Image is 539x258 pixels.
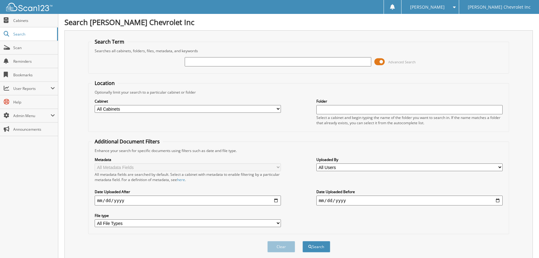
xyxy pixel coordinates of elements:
[316,99,503,104] label: Folder
[13,32,54,37] span: Search
[92,80,118,87] legend: Location
[316,157,503,162] label: Uploaded By
[13,127,55,132] span: Announcements
[95,213,281,218] label: File type
[316,189,503,194] label: Date Uploaded Before
[95,157,281,162] label: Metadata
[13,45,55,50] span: Scan
[316,196,503,205] input: end
[316,115,503,125] div: Select a cabinet and begin typing the name of the folder you want to search in. If the name match...
[6,3,52,11] img: scan123-logo-white.svg
[267,241,295,252] button: Clear
[177,177,185,182] a: here
[508,228,539,258] iframe: Chat Widget
[95,196,281,205] input: start
[13,72,55,78] span: Bookmarks
[13,86,51,91] span: User Reports
[13,18,55,23] span: Cabinets
[388,60,416,64] span: Advanced Search
[410,5,445,9] span: [PERSON_NAME]
[92,48,506,53] div: Searches all cabinets, folders, files, metadata, and keywords
[64,17,533,27] h1: Search [PERSON_NAME] Chevrolet Inc
[95,189,281,194] label: Date Uploaded After
[95,172,281,182] div: All metadata fields are searched by default. Select a cabinet with metadata to enable filtering b...
[468,5,531,9] span: [PERSON_NAME] Chevrolet Inc
[95,99,281,104] label: Cabinet
[92,38,127,45] legend: Search Term
[13,99,55,105] span: Help
[13,113,51,118] span: Admin Menu
[92,148,506,153] div: Enhance your search for specific documents using filters such as date and file type.
[92,90,506,95] div: Optionally limit your search to a particular cabinet or folder
[13,59,55,64] span: Reminders
[92,138,163,145] legend: Additional Document Filters
[302,241,330,252] button: Search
